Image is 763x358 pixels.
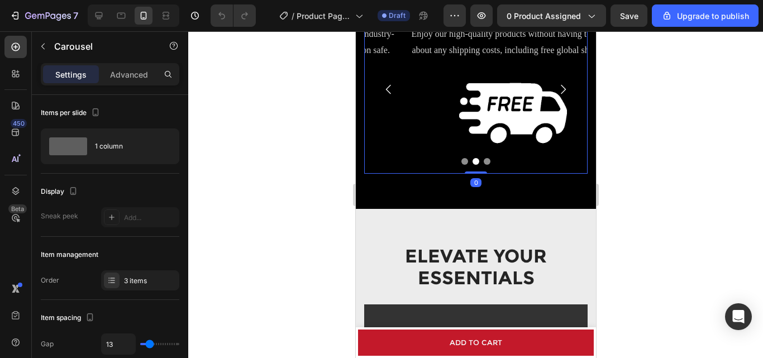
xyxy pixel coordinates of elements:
[41,275,59,285] div: Order
[115,147,126,156] div: 0
[611,4,647,27] button: Save
[128,127,135,133] button: Dot
[117,127,123,133] button: Dot
[652,4,759,27] button: Upgrade to publish
[55,69,87,80] p: Settings
[192,42,223,74] button: Carousel Next Arrow
[41,250,98,260] div: Item management
[292,10,294,22] span: /
[110,69,148,80] p: Advanced
[497,4,606,27] button: 0 product assigned
[41,339,54,349] div: Gap
[297,10,351,22] span: Product Page - [DATE] 10:42:20
[620,11,638,21] span: Save
[41,184,80,199] div: Display
[54,40,149,53] p: Carousel
[103,28,211,136] img: image_demo.jpg
[73,9,78,22] p: 7
[661,10,749,22] div: Upgrade to publish
[507,10,581,22] span: 0 product assigned
[8,213,232,259] h2: ELEVATE YOUR ESSENTIALS
[356,31,596,358] iframe: Design area
[211,4,256,27] div: Undo/Redo
[124,276,177,286] div: 3 items
[11,119,27,128] div: 450
[41,211,78,221] div: Sneak peek
[725,303,752,330] div: Open Intercom Messenger
[41,106,102,121] div: Items per slide
[102,334,135,354] input: Auto
[95,133,163,159] div: 1 column
[41,311,97,326] div: Item spacing
[389,11,406,21] span: Draft
[106,127,112,133] button: Dot
[4,4,83,27] button: 7
[8,204,27,213] div: Beta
